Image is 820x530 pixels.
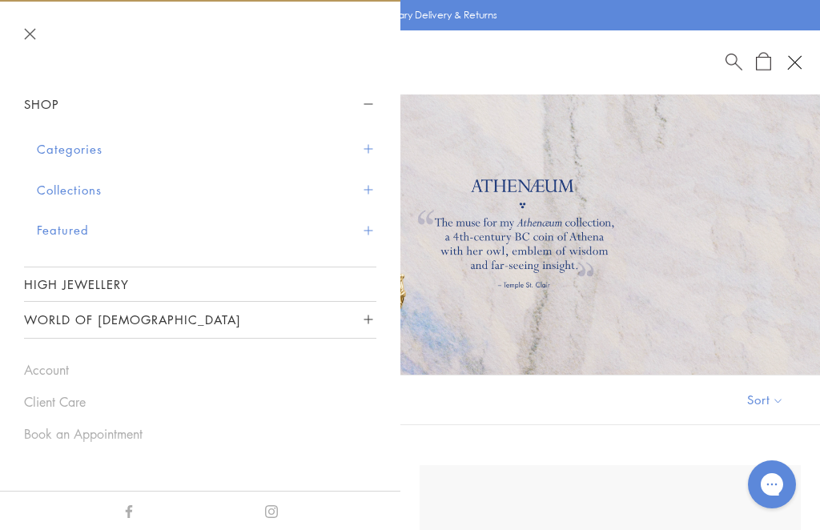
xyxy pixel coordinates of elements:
a: Search [726,52,742,72]
a: Open Shopping Bag [756,52,771,72]
a: Book an Appointment [24,425,376,443]
button: World of [DEMOGRAPHIC_DATA] [24,302,376,338]
a: Account [24,361,376,379]
nav: Sidebar navigation [24,86,376,339]
a: Facebook [123,501,135,519]
button: Close navigation [24,28,36,40]
iframe: Gorgias live chat messenger [740,455,804,514]
p: Enjoy Complimentary Delivery & Returns [316,7,497,23]
button: Featured [37,210,376,251]
button: Categories [37,129,376,170]
button: Show sort by [711,375,820,424]
button: Collections [37,170,376,211]
a: Client Care [24,393,376,411]
button: Open navigation [781,49,808,76]
button: Shop [24,86,376,122]
a: Instagram [265,501,278,519]
a: High Jewellery [24,267,376,301]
